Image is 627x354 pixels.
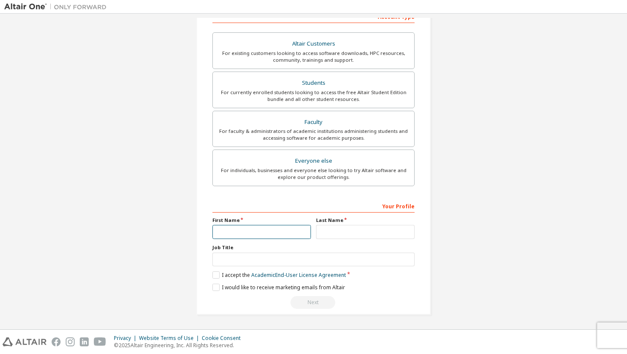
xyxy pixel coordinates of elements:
[114,335,139,342] div: Privacy
[80,337,89,346] img: linkedin.svg
[218,128,409,141] div: For faculty & administrators of academic institutions administering students and accessing softwa...
[202,335,246,342] div: Cookie Consent
[218,155,409,167] div: Everyone else
[52,337,61,346] img: facebook.svg
[218,116,409,128] div: Faculty
[218,89,409,103] div: For currently enrolled students looking to access the free Altair Student Edition bundle and all ...
[66,337,75,346] img: instagram.svg
[3,337,46,346] img: altair_logo.svg
[139,335,202,342] div: Website Terms of Use
[218,50,409,63] div: For existing customers looking to access software downloads, HPC resources, community, trainings ...
[316,217,415,224] label: Last Name
[212,296,415,309] div: Read and acccept EULA to continue
[212,199,415,213] div: Your Profile
[218,38,409,50] div: Altair Customers
[94,337,106,346] img: youtube.svg
[218,77,409,89] div: Students
[251,271,346,279] a: Academic End-User License Agreement
[212,271,346,279] label: I accept the
[212,217,311,224] label: First Name
[212,244,415,251] label: Job Title
[4,3,111,11] img: Altair One
[212,284,345,291] label: I would like to receive marketing emails from Altair
[218,167,409,181] div: For individuals, businesses and everyone else looking to try Altair software and explore our prod...
[114,342,246,349] p: © 2025 Altair Engineering, Inc. All Rights Reserved.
